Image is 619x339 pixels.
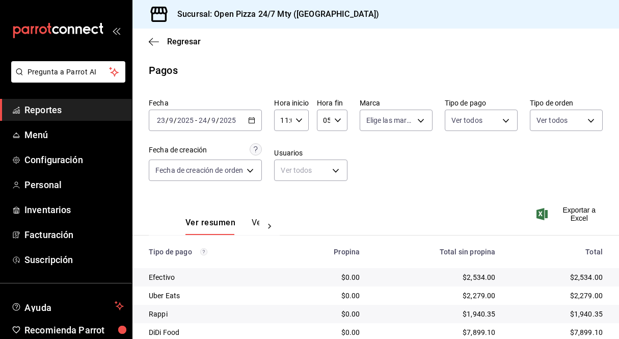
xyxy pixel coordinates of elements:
label: Fecha [149,99,262,107]
input: -- [169,116,174,124]
span: Configuración [24,153,124,167]
div: Propina [297,248,360,256]
div: Pagos [149,63,178,78]
span: / [166,116,169,124]
span: Menú [24,128,124,142]
label: Hora fin [317,99,347,107]
button: Exportar a Excel [539,206,603,222]
div: $2,534.00 [512,272,603,282]
span: - [195,116,197,124]
span: Suscripción [24,253,124,267]
span: / [174,116,177,124]
div: $2,279.00 [512,291,603,301]
div: Total sin propina [376,248,495,256]
div: $1,940.35 [512,309,603,319]
div: $0.00 [297,327,360,337]
div: $2,534.00 [376,272,495,282]
div: Tipo de pago [149,248,280,256]
button: Ver resumen [185,218,235,235]
input: ---- [177,116,194,124]
a: Pregunta a Parrot AI [7,74,125,85]
div: $7,899.10 [512,327,603,337]
button: open_drawer_menu [112,27,120,35]
button: Pregunta a Parrot AI [11,61,125,83]
label: Usuarios [274,149,347,157]
div: Uber Eats [149,291,280,301]
span: Ver todos [536,115,568,125]
label: Marca [360,99,433,107]
h3: Sucursal: Open Pizza 24/7 Mty ([GEOGRAPHIC_DATA]) [169,8,379,20]
input: -- [198,116,207,124]
span: Pregunta a Parrot AI [28,67,110,77]
input: -- [211,116,216,124]
span: Personal [24,178,124,192]
div: Total [512,248,603,256]
span: Reportes [24,103,124,117]
span: / [216,116,219,124]
button: Regresar [149,37,201,46]
span: Fecha de creación de orden [155,165,243,175]
div: Ver todos [274,160,347,181]
label: Hora inicio [274,99,308,107]
span: Ayuda [24,300,111,312]
div: $2,279.00 [376,291,495,301]
div: $0.00 [297,272,360,282]
span: Inventarios [24,203,124,217]
input: ---- [219,116,236,124]
svg: Los pagos realizados con Pay y otras terminales son montos brutos. [200,248,207,255]
span: Ver todos [451,115,482,125]
div: $7,899.10 [376,327,495,337]
div: Efectivo [149,272,280,282]
span: Elige las marcas [366,115,414,125]
button: Ver pagos [252,218,290,235]
div: $1,940.35 [376,309,495,319]
input: -- [156,116,166,124]
span: Regresar [167,37,201,46]
div: DiDi Food [149,327,280,337]
span: / [207,116,210,124]
div: Fecha de creación [149,145,207,155]
label: Tipo de pago [445,99,518,107]
div: $0.00 [297,309,360,319]
span: Recomienda Parrot [24,323,124,337]
span: Facturación [24,228,124,242]
div: navigation tabs [185,218,259,235]
div: $0.00 [297,291,360,301]
div: Rappi [149,309,280,319]
label: Tipo de orden [530,99,603,107]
